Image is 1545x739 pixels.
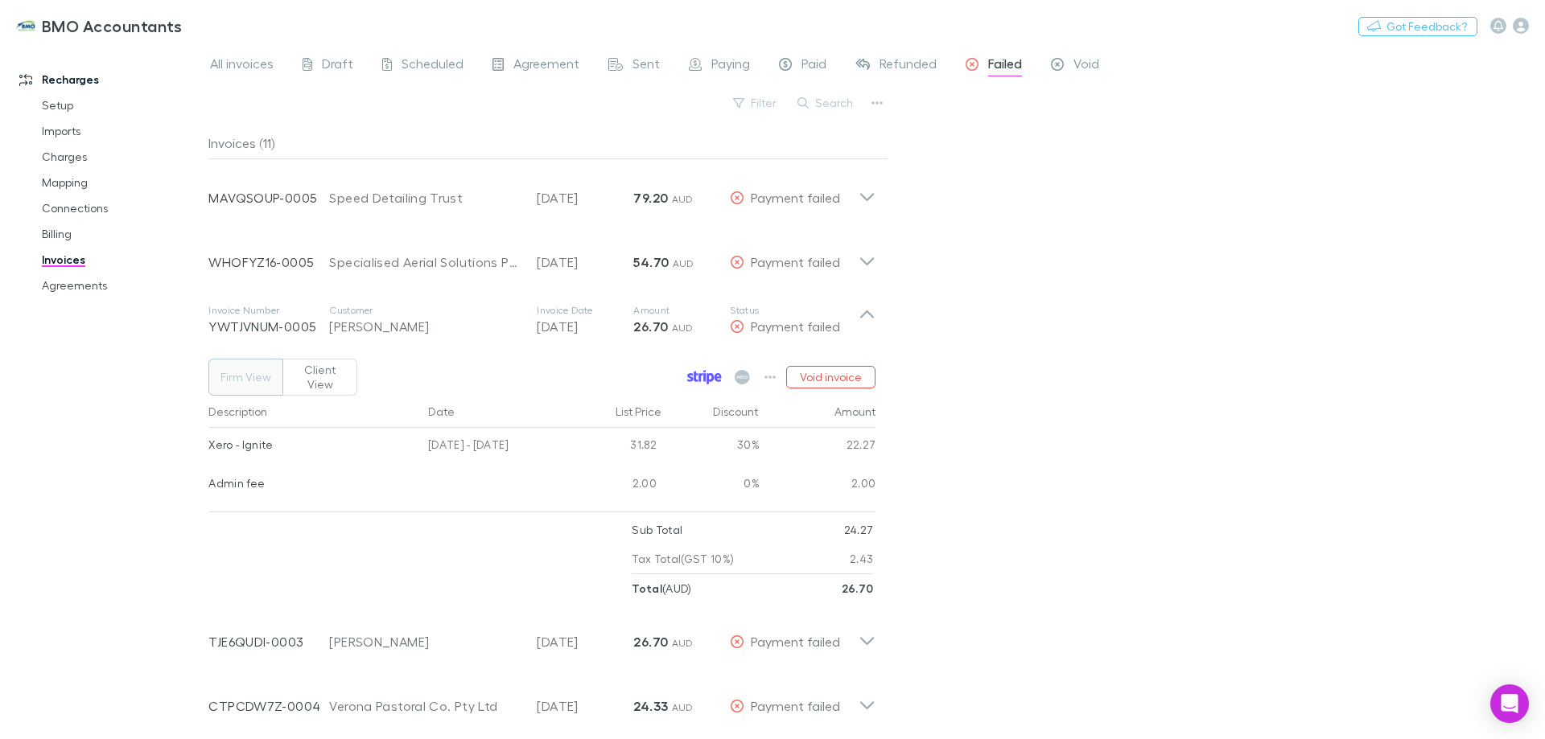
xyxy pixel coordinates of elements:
strong: 26.70 [842,581,874,595]
div: 2.00 [760,466,876,505]
span: Paying [711,55,750,76]
a: Billing [26,221,217,247]
button: Void invoice [786,366,875,388]
span: Void [1073,55,1099,76]
span: Draft [322,55,353,76]
p: Invoice Number [208,304,329,317]
div: Xero - Ignite [208,428,415,462]
div: 30% [663,428,760,466]
p: MAVQSOUP-0005 [208,188,329,207]
div: [PERSON_NAME] [329,317,521,336]
p: Tax Total (GST 10%) [632,544,734,573]
p: [DATE] [537,632,633,651]
a: BMO Accountants [6,6,192,45]
strong: 24.33 [633,698,668,714]
p: CTPCDW7Z-0004 [208,696,329,716]
a: Setup [26,92,217,118]
p: 2.43 [850,544,873,573]
span: Failed [988,55,1022,76]
span: Payment failed [751,318,840,334]
strong: 54.70 [633,254,669,270]
span: All invoices [210,55,274,76]
span: Scheduled [402,55,463,76]
p: ( AUD ) [632,574,691,603]
p: WHOFYZ16-0005 [208,252,329,272]
span: Refunded [880,55,937,76]
div: 0% [663,466,760,505]
strong: Total [632,581,662,595]
div: Specialised Aerial Solutions Pty Ltd [329,252,521,272]
div: TJE6QUDI-0003[PERSON_NAME][DATE]26.70 AUDPayment failed [196,603,888,667]
div: Verona Pastoral Co. Pty Ltd [329,696,521,716]
a: Connections [26,195,217,221]
span: Agreement [513,55,579,76]
p: [DATE] [537,252,633,272]
span: AUD [673,257,694,269]
button: Filter [725,93,786,113]
span: AUD [672,701,694,713]
div: 2.00 [566,466,663,505]
span: Sent [632,55,660,76]
span: Payment failed [751,190,840,205]
span: AUD [672,322,694,334]
button: Client View [282,359,357,396]
div: Open Intercom Messenger [1490,684,1529,723]
div: CTPCDW7Z-0004Verona Pastoral Co. Pty Ltd[DATE]24.33 AUDPayment failed [196,667,888,732]
button: Got Feedback? [1358,17,1477,36]
button: Search [789,93,863,113]
p: [DATE] [537,317,633,336]
span: AUD [672,637,694,649]
span: Payment failed [751,254,840,269]
span: Payment failed [751,634,840,649]
a: Recharges [3,67,217,92]
div: MAVQSOUP-0005Speed Detailing Trust[DATE]79.20 AUDPayment failed [196,159,888,224]
p: Customer [329,304,521,317]
p: Status [730,304,859,317]
div: Invoice NumberYWTJVNUM-0005Customer[PERSON_NAME]Invoice Date[DATE]Amount26.70 AUDStatusPayment fa... [196,288,888,352]
a: Agreements [26,273,217,298]
strong: 26.70 [633,318,668,335]
div: 22.27 [760,428,876,466]
p: [DATE] [537,696,633,716]
div: [DATE] - [DATE] [422,428,566,466]
p: [DATE] [537,188,633,207]
div: WHOFYZ16-0005Specialised Aerial Solutions Pty Ltd[DATE]54.70 AUDPayment failed [196,224,888,288]
div: Speed Detailing Trust [329,188,521,207]
img: BMO Accountants's Logo [16,16,35,35]
div: 31.82 [566,428,663,466]
h3: BMO Accountants [42,16,183,35]
p: YWTJVNUM-0005 [208,317,329,336]
p: 24.27 [844,515,874,544]
p: Sub Total [632,515,682,544]
strong: 26.70 [633,634,668,650]
button: Firm View [208,359,283,396]
span: AUD [672,193,694,205]
span: Paid [801,55,826,76]
p: TJE6QUDI-0003 [208,632,329,651]
a: Imports [26,118,217,144]
div: Admin fee [208,466,415,500]
a: Charges [26,144,217,170]
a: Invoices [26,247,217,273]
div: [PERSON_NAME] [329,632,521,651]
p: Invoice Date [537,304,633,317]
a: Mapping [26,170,217,195]
p: Amount [633,304,730,317]
span: Payment failed [751,698,840,713]
strong: 79.20 [633,190,668,206]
